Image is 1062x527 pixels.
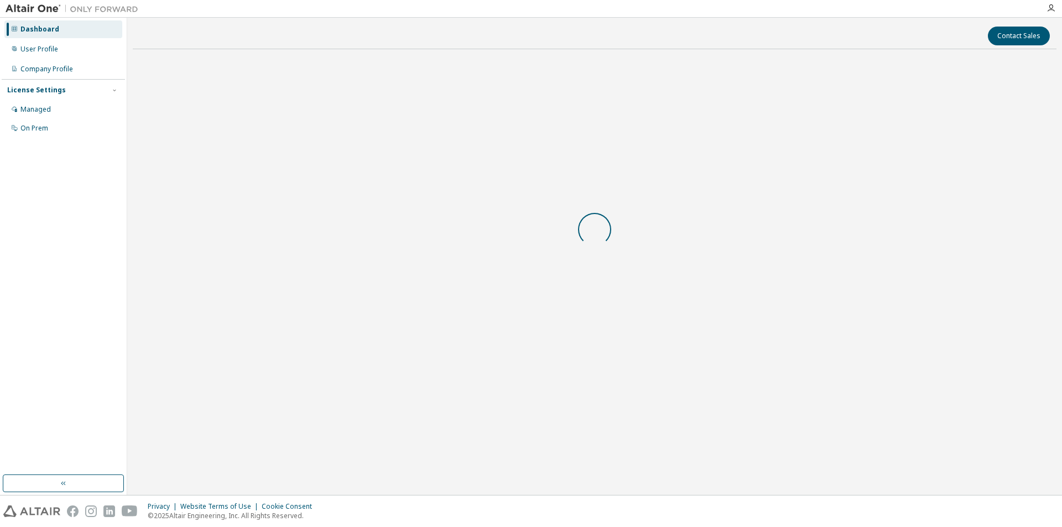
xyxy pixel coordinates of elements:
button: Contact Sales [988,27,1050,45]
div: On Prem [20,124,48,133]
div: Cookie Consent [262,502,319,511]
img: altair_logo.svg [3,505,60,517]
div: Company Profile [20,65,73,74]
div: Dashboard [20,25,59,34]
img: instagram.svg [85,505,97,517]
img: Altair One [6,3,144,14]
div: License Settings [7,86,66,95]
p: © 2025 Altair Engineering, Inc. All Rights Reserved. [148,511,319,520]
img: youtube.svg [122,505,138,517]
img: linkedin.svg [103,505,115,517]
div: Privacy [148,502,180,511]
div: Website Terms of Use [180,502,262,511]
div: User Profile [20,45,58,54]
div: Managed [20,105,51,114]
img: facebook.svg [67,505,79,517]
